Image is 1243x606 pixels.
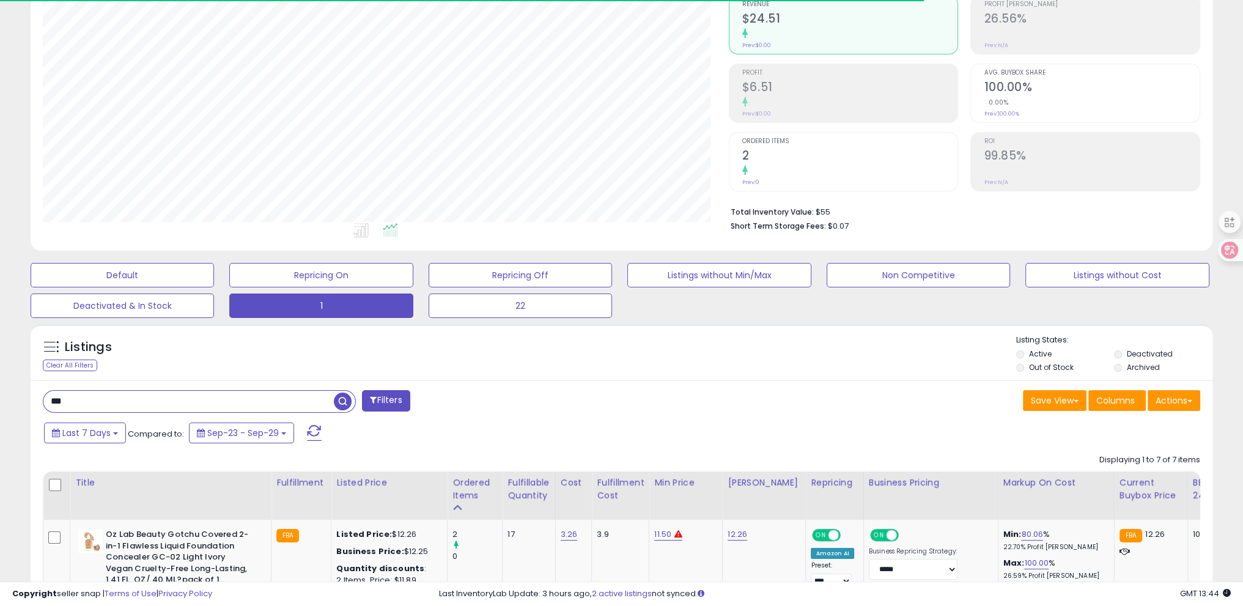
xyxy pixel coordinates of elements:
a: 3.26 [561,528,578,541]
b: Short Term Storage Fees: [731,221,826,231]
button: Sep-23 - Sep-29 [189,423,294,443]
div: Fulfillment Cost [597,476,644,502]
th: The percentage added to the cost of goods (COGS) that forms the calculator for Min & Max prices. [998,471,1114,520]
div: % [1003,529,1105,552]
small: FBA [276,529,299,542]
button: Save View [1023,390,1086,411]
label: Out of Stock [1029,362,1074,372]
div: Repricing [811,476,858,489]
div: Preset: [811,561,854,589]
div: Current Buybox Price [1119,476,1182,502]
span: ROI [984,138,1200,145]
div: 17 [507,529,545,540]
div: Fulfillment [276,476,326,489]
button: 22 [429,294,612,318]
small: Prev: $0.00 [742,110,771,117]
div: BB Share 24h. [1193,476,1237,502]
div: seller snap | | [12,588,212,600]
div: Business Pricing [869,476,993,489]
b: Total Inventory Value: [731,207,814,217]
span: Ordered Items [742,138,958,145]
button: Listings without Min/Max [627,263,811,287]
small: Prev: $0.00 [742,42,771,49]
span: Profit [742,70,958,76]
button: Listings without Cost [1025,263,1209,287]
div: 3.9 [597,529,640,540]
span: OFF [897,530,917,541]
div: : [336,563,438,574]
button: Repricing Off [429,263,612,287]
div: $12.25 [336,546,438,557]
b: Oz Lab Beauty Gotchu Covered 2-in-1 Flawless Liquid Foundation Concealer GC-02 Light Ivory Vegan ... [106,529,254,589]
div: Displaying 1 to 7 of 7 items [1099,454,1200,466]
div: Clear All Filters [43,360,97,371]
div: Cost [561,476,587,489]
label: Business Repricing Strategy: [869,547,957,556]
button: Non Competitive [827,263,1010,287]
div: Listed Price [336,476,442,489]
b: Quantity discounts [336,563,424,574]
label: Deactivated [1127,349,1173,359]
a: Terms of Use [105,588,157,599]
h5: Listings [65,339,112,356]
h2: 100.00% [984,80,1200,97]
b: Max: [1003,557,1025,569]
p: 22.70% Profit [PERSON_NAME] [1003,543,1105,552]
div: 0 [452,551,502,562]
a: 80.06 [1021,528,1043,541]
div: $12.26 [336,529,438,540]
button: Filters [362,390,410,412]
small: Prev: 100.00% [984,110,1019,117]
div: Amazon AI [811,548,854,559]
small: Prev: N/A [984,42,1008,49]
div: Markup on Cost [1003,476,1109,489]
b: Listed Price: [336,528,392,540]
span: Revenue [742,1,958,8]
a: Privacy Policy [158,588,212,599]
span: ON [814,530,829,541]
span: Last 7 Days [62,427,111,439]
div: [PERSON_NAME] [728,476,800,489]
label: Archived [1127,362,1160,372]
span: 2025-10-7 13:44 GMT [1180,588,1231,599]
li: $55 [731,204,1191,218]
a: 12.26 [728,528,747,541]
div: Fulfillable Quantity [507,476,550,502]
p: Listing States: [1016,334,1212,346]
span: ON [871,530,887,541]
div: Last InventoryLab Update: 3 hours ago, not synced. [439,588,1231,600]
div: Min Price [654,476,717,489]
h2: $24.51 [742,12,958,28]
div: % [1003,558,1105,580]
div: 2 [452,529,502,540]
button: Actions [1148,390,1200,411]
button: Deactivated & In Stock [31,294,214,318]
h2: $6.51 [742,80,958,97]
strong: Copyright [12,588,57,599]
label: Active [1029,349,1052,359]
span: Compared to: [128,428,184,440]
b: Min: [1003,528,1022,540]
a: 11.50 [654,528,671,541]
span: OFF [839,530,858,541]
b: Business Price: [336,545,404,557]
h2: 26.56% [984,12,1200,28]
img: 31gmCPwPBIL._SL40_.jpg [78,529,103,553]
div: Title [75,476,266,489]
h2: 99.85% [984,149,1200,165]
span: Sep-23 - Sep-29 [207,427,279,439]
div: 100% [1193,529,1233,540]
div: Ordered Items [452,476,497,502]
button: Repricing On [229,263,413,287]
span: Columns [1096,394,1135,407]
span: Avg. Buybox Share [984,70,1200,76]
span: $0.07 [828,220,849,232]
button: Last 7 Days [44,423,126,443]
small: Prev: N/A [984,179,1008,186]
h2: 2 [742,149,958,165]
small: 0.00% [984,98,1008,107]
button: Columns [1088,390,1146,411]
a: 2 active listings [592,588,652,599]
button: 1 [229,294,413,318]
small: Prev: 0 [742,179,759,186]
